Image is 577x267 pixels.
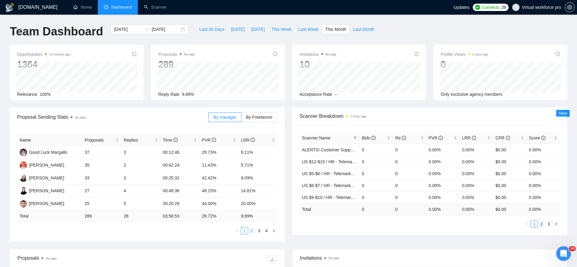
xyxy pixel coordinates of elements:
img: J [20,200,27,207]
span: Invitations [300,51,336,58]
span: New [559,111,567,116]
td: 5.71% [238,159,277,172]
span: 9.69% [182,92,194,97]
time: 2 hours ago [472,53,488,56]
td: 0.00% [426,191,460,203]
td: 8.11% [238,146,277,159]
td: 0 [393,203,426,215]
td: 0 [359,203,393,215]
span: -- [335,92,337,97]
a: DE[PERSON_NAME] [20,162,64,167]
button: This Month [322,24,350,34]
span: Profile Views [441,51,488,58]
td: 00:25:32 [160,172,200,185]
td: 0.00% [460,191,493,203]
li: 1 [241,227,248,234]
div: [PERSON_NAME] [29,187,64,194]
li: 2 [538,220,545,228]
span: download [268,257,277,262]
li: Next Page [270,227,277,234]
a: US $6-$7 / HR - Telemarketing [302,183,360,188]
td: 0.00% [527,191,560,203]
a: ALERTS! Customer Support USA [302,147,366,152]
span: info-circle [556,52,560,56]
td: $0.00 [493,168,526,179]
span: info-circle [371,136,376,140]
span: No data [184,53,195,56]
div: 0 [441,59,488,70]
td: 3 [121,172,160,185]
td: $0.00 [493,191,526,203]
span: No data [325,53,336,56]
td: 42.42% [199,172,238,185]
td: 39:20:29 [160,197,200,210]
img: GL [20,149,27,156]
td: 4 [121,185,160,197]
li: Previous Page [233,227,241,234]
a: 1 [531,221,538,227]
span: CPR [495,135,510,140]
iframe: Intercom live chat [556,246,571,261]
span: Last Week [298,26,318,33]
td: 0 [393,179,426,191]
td: Total [17,210,82,222]
span: 100% [40,92,51,97]
span: Connects: [482,4,500,11]
div: 10 [300,59,336,70]
h1: Team Dashboard [10,24,103,39]
span: info-circle [132,52,136,56]
td: 9.69 % [238,210,277,222]
td: 0 [393,144,426,156]
span: left [235,229,239,233]
button: [DATE] [248,24,268,34]
span: info-circle [541,136,546,140]
td: 0.00% [460,179,493,191]
span: right [554,222,558,226]
td: 0.00% [527,168,560,179]
td: 0.00 % [460,203,493,215]
li: Next Page [553,220,560,228]
td: 00:42:24 [160,159,200,172]
td: 48.15% [199,185,238,197]
td: 28.72 % [199,210,238,222]
td: 0.00% [460,168,493,179]
td: 0 [359,179,393,191]
span: PVR [202,138,216,143]
button: left [523,220,531,228]
img: YB [20,174,27,182]
a: J[PERSON_NAME] [20,201,64,206]
td: 11.43% [199,159,238,172]
button: Last Month [350,24,377,34]
span: No data [329,257,339,260]
span: Acceptance Rate [300,92,332,97]
a: 1 [241,227,248,234]
span: left [525,222,529,226]
a: searchScanner [144,5,167,10]
input: Start date [114,26,142,33]
span: info-circle [173,138,178,142]
td: 0 [359,191,393,203]
a: 4 [263,227,270,234]
a: GLGood Luck Margallo [20,150,67,154]
button: Last 30 Days [196,24,228,34]
span: info-circle [273,52,277,56]
button: left [233,227,241,234]
span: right [272,229,276,233]
button: [DATE] [228,24,248,34]
span: Only exclusive agency members [441,92,502,97]
div: Proposals [17,254,147,264]
span: PVR [429,135,443,140]
td: $0.00 [493,156,526,168]
li: 1 [531,220,538,228]
td: 33 [82,172,121,185]
span: Relevance [17,92,37,97]
span: user [514,5,518,9]
td: 0.00% [426,168,460,179]
td: $0.00 [493,179,526,191]
td: 0.00% [426,179,460,191]
div: 1364 [17,59,70,70]
time: 14 minutes ago [49,53,70,56]
span: Scanner Name [302,135,330,140]
span: Proposals [158,51,195,58]
button: This Week [268,24,295,34]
